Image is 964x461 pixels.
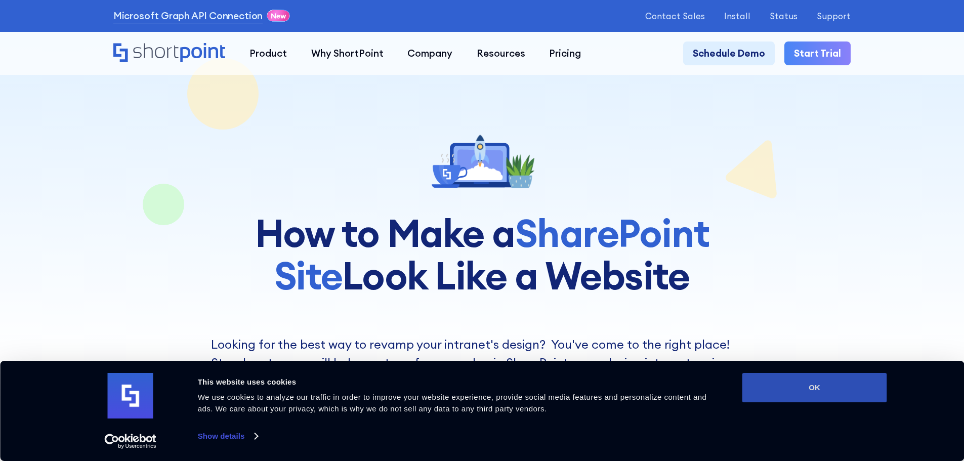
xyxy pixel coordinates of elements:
[237,41,299,66] a: Product
[407,46,452,61] div: Company
[784,41,851,66] a: Start Trial
[817,11,851,21] a: Support
[465,41,537,66] a: Resources
[211,336,753,426] p: Looking for the best way to revamp your intranet's design? You've come to the right place! Step-b...
[645,11,705,21] a: Contact Sales
[549,46,581,61] div: Pricing
[198,376,720,388] div: This website uses cookies
[683,41,775,66] a: Schedule Demo
[395,41,465,66] a: Company
[299,41,396,66] a: Why ShortPoint
[198,429,258,444] a: Show details
[724,11,750,21] a: Install
[193,212,771,297] h1: How to Make a Look Like a Website
[113,43,225,64] a: Home
[108,373,153,418] img: logo
[537,41,594,66] a: Pricing
[770,11,798,21] a: Status
[477,46,525,61] div: Resources
[311,46,384,61] div: Why ShortPoint
[742,373,887,402] button: OK
[274,208,709,300] span: SharePoint Site
[782,344,964,461] iframe: Chat Widget
[198,393,707,413] span: We use cookies to analyze our traffic in order to improve your website experience, provide social...
[113,9,263,23] a: Microsoft Graph API Connection
[86,434,175,449] a: Usercentrics Cookiebot - opens in a new window
[249,46,287,61] div: Product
